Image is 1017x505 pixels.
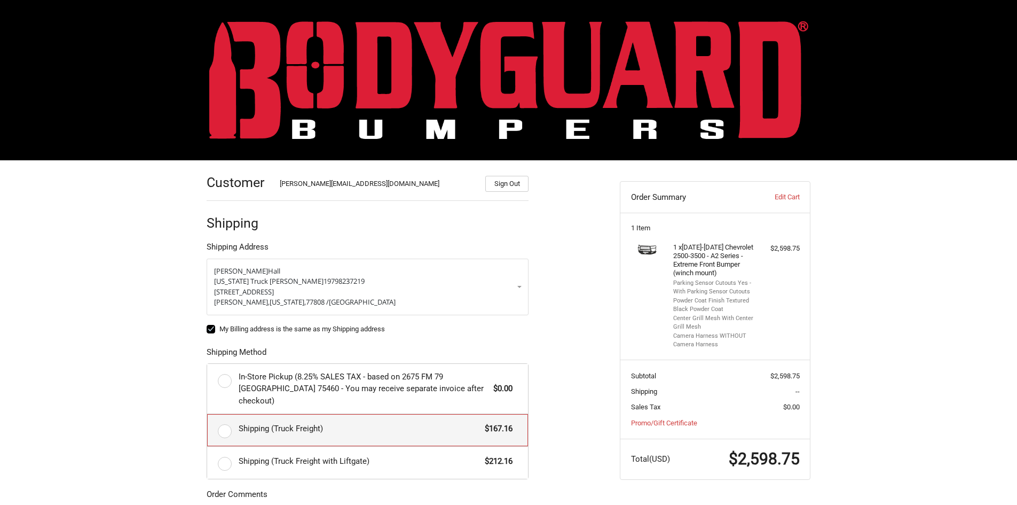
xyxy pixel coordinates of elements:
span: [PERSON_NAME] [214,266,268,276]
div: [PERSON_NAME][EMAIL_ADDRESS][DOMAIN_NAME] [280,178,475,192]
li: Camera Harness WITHOUT Camera Harness [673,332,755,349]
span: Hall [268,266,280,276]
h3: Order Summary [631,192,747,203]
span: [PERSON_NAME], [214,297,270,307]
li: Parking Sensor Cutouts Yes - With Parking Sensor Cutouts [673,279,755,297]
span: Shipping (Truck Freight with Liftgate) [239,455,480,468]
button: Sign Out [485,176,529,192]
span: Shipping [631,387,657,395]
h2: Shipping [207,215,269,231]
a: Enter or select a different address [207,259,529,315]
h3: 1 Item [631,224,800,232]
span: $2,598.75 [729,449,800,468]
span: [GEOGRAPHIC_DATA] [329,297,396,307]
h4: 1 x [DATE]-[DATE] Chevrolet 2500-3500 - A2 Series - Extreme Front Bumper (winch mount) [673,243,755,278]
a: Edit Cart [746,192,799,203]
span: In-Store Pickup (8.25% SALES TAX - based on 2675 FM 79 [GEOGRAPHIC_DATA] 75460 - You may receive ... [239,371,488,407]
div: $2,598.75 [758,243,800,254]
iframe: Chat Widget [964,454,1017,505]
a: Promo/Gift Certificate [631,419,697,427]
span: Shipping (Truck Freight) [239,423,480,435]
span: [US_STATE], [270,297,306,307]
span: $0.00 [783,403,800,411]
h2: Customer [207,174,269,191]
span: $212.16 [479,455,513,468]
legend: Shipping Address [207,241,269,258]
img: BODYGUARD BUMPERS [209,21,808,139]
span: 77808 / [306,297,329,307]
span: 19798237219 [324,276,365,286]
span: $167.16 [479,423,513,435]
span: $0.00 [488,383,513,395]
span: [US_STATE] Truck [PERSON_NAME] [214,276,324,286]
span: $2,598.75 [770,372,800,380]
label: My Billing address is the same as my Shipping address [207,325,529,333]
span: Sales Tax [631,403,660,411]
span: [STREET_ADDRESS] [214,287,274,297]
li: Powder Coat Finish Textured Black Powder Coat [673,297,755,314]
legend: Shipping Method [207,346,266,363]
span: Subtotal [631,372,656,380]
li: Center Grill Mesh With Center Grill Mesh [673,314,755,332]
span: Total (USD) [631,454,670,464]
span: -- [795,387,800,395]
